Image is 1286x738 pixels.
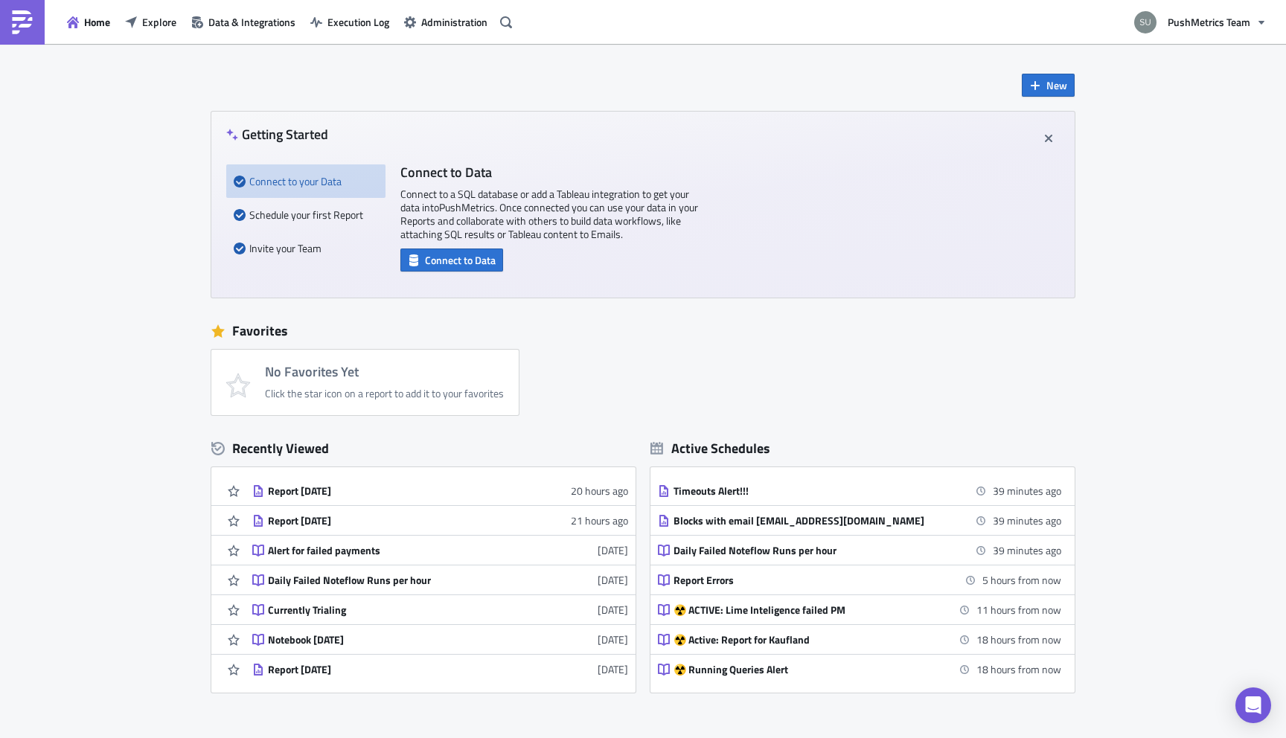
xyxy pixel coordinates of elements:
p: Connect to a SQL database or add a Tableau integration to get your data into PushMetrics . Once c... [400,187,698,241]
span: Administration [421,14,487,30]
time: 2025-10-11 07:00 [976,632,1061,647]
div: Daily Failed Noteflow Runs per hour [268,574,528,587]
span: Explore [142,14,176,30]
time: 2025-10-10 18:00 [982,572,1061,588]
time: 2025-10-09T13:28:59Z [571,513,628,528]
a: Daily Failed Noteflow Runs per hour[DATE] [252,565,628,594]
div: Invite your Team [234,231,378,265]
h4: No Favorites Yet [265,365,504,379]
div: ☢️ Active: Report for Kaufland [674,633,934,646]
div: Schedule your first Report [234,198,378,231]
a: Alert for failed payments[DATE] [252,536,628,565]
a: Notebook [DATE][DATE] [252,625,628,654]
span: Execution Log [327,14,389,30]
time: 2025-10-11 00:00 [976,602,1061,617]
div: Click the star icon on a report to add it to your favorites [265,387,504,400]
time: 2025-08-27T15:03:58Z [598,661,628,677]
h4: Connect to Data [400,164,698,180]
a: Daily Failed Noteflow Runs per hour39 minutes ago [658,536,1061,565]
a: ☢️ Active: Report for Kaufland18 hours from now [658,625,1061,654]
time: 2025-10-08T18:01:49Z [598,542,628,558]
div: Timeouts Alert!!! [674,484,934,498]
div: Blocks with email [EMAIL_ADDRESS][DOMAIN_NAME] [674,514,934,527]
span: PushMetrics Team [1168,14,1250,30]
a: ☢️ Running Queries Alert18 hours from now [658,655,1061,684]
time: 2025-10-10 13:00 [993,542,1061,558]
div: ☢️ Running Queries Alert [674,663,934,676]
time: 2025-10-10 13:00 [993,513,1061,528]
button: Explore [118,10,184,33]
time: 2025-08-27T15:04:18Z [598,632,628,647]
time: 2025-10-10 13:00 [993,483,1061,498]
a: Timeouts Alert!!!39 minutes ago [658,476,1061,505]
button: New [1022,74,1075,97]
span: Connect to Data [425,252,496,268]
div: Currently Trialing [268,603,528,617]
a: Report Errors5 hours from now [658,565,1061,594]
time: 2025-10-08T18:01:05Z [598,572,628,588]
button: Execution Log [303,10,397,33]
button: Connect to Data [400,248,503,272]
h4: Getting Started [226,126,328,142]
time: 2025-08-28T10:33:07Z [598,602,628,617]
a: Currently Trialing[DATE] [252,595,628,624]
span: Home [84,14,110,30]
a: Report [DATE][DATE] [252,655,628,684]
button: Home [60,10,118,33]
img: Avatar [1133,10,1158,35]
div: Report [DATE] [268,663,528,676]
div: ☢️ ACTIVE: Lime Inteligence failed PM [674,603,934,617]
div: Daily Failed Noteflow Runs per hour [674,544,934,557]
time: 2025-10-11 07:00 [976,661,1061,677]
div: Open Intercom Messenger [1235,687,1271,723]
div: Connect to your Data [234,164,378,198]
time: 2025-10-09T14:06:16Z [571,483,628,498]
a: Report [DATE]20 hours ago [252,476,628,505]
div: Alert for failed payments [268,544,528,557]
span: New [1046,77,1067,93]
a: Connect to Data [400,251,503,266]
div: Active Schedules [650,440,770,457]
button: Administration [397,10,495,33]
button: Data & Integrations [184,10,303,33]
button: PushMetrics Team [1125,6,1275,39]
span: Data & Integrations [208,14,295,30]
div: Report [DATE] [268,484,528,498]
div: Notebook [DATE] [268,633,528,646]
div: Report [DATE] [268,514,528,527]
a: Blocks with email [EMAIL_ADDRESS][DOMAIN_NAME]39 minutes ago [658,506,1061,535]
a: ☢️ ACTIVE: Lime Inteligence failed PM11 hours from now [658,595,1061,624]
div: Recently Viewed [211,437,636,460]
img: PushMetrics [10,10,34,34]
div: Favorites [211,320,1075,342]
a: Report [DATE]21 hours ago [252,506,628,535]
div: Report Errors [674,574,934,587]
